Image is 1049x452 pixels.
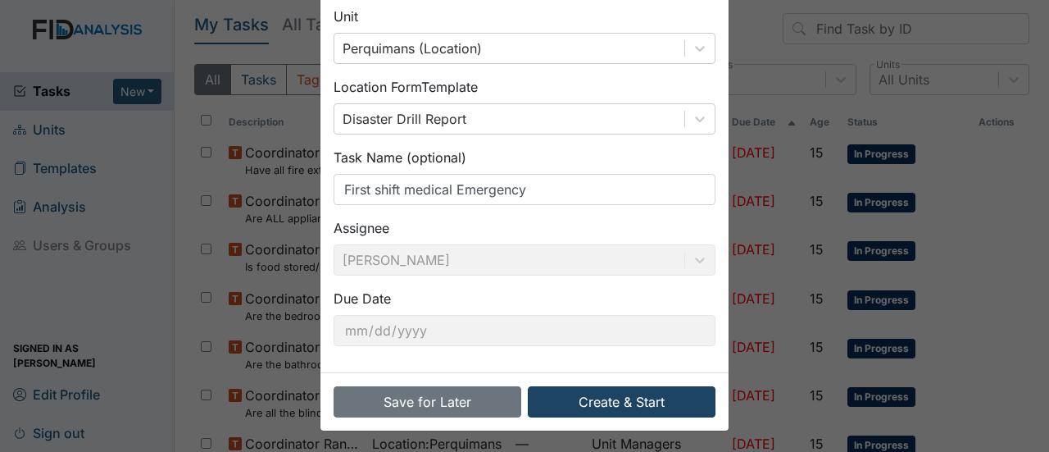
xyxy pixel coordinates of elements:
[334,386,521,418] button: Save for Later
[334,289,391,308] label: Due Date
[334,77,478,97] label: Location Form Template
[334,148,466,167] label: Task Name (optional)
[343,39,482,58] div: Perquimans (Location)
[343,109,466,129] div: Disaster Drill Report
[334,7,358,26] label: Unit
[528,386,715,418] button: Create & Start
[334,218,389,238] label: Assignee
